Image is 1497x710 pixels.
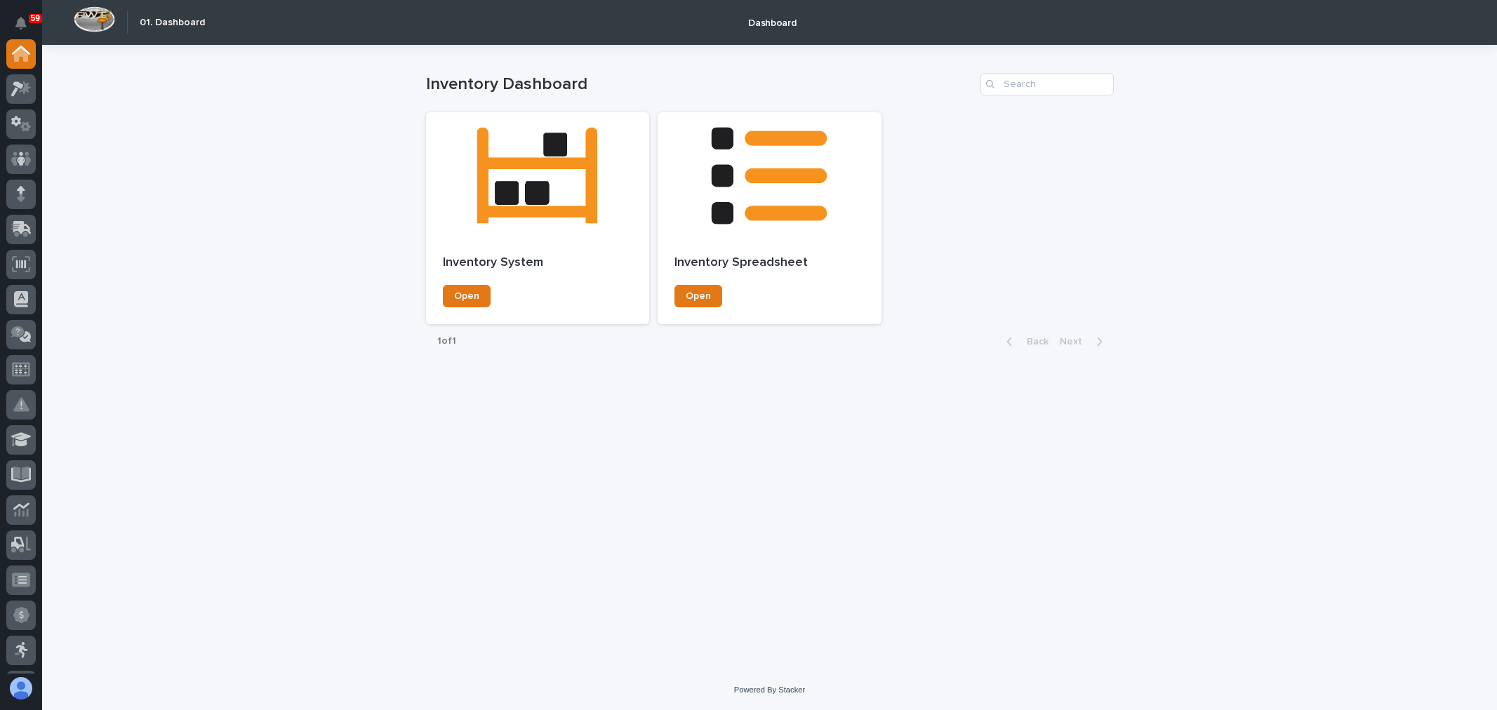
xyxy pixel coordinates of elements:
[995,335,1054,348] button: Back
[426,324,467,359] p: 1 of 1
[674,285,722,307] a: Open
[658,112,881,324] a: Inventory SpreadsheetOpen
[1054,335,1114,348] button: Next
[443,285,491,307] a: Open
[734,685,805,694] a: Powered By Stacker
[674,255,865,271] p: Inventory Spreadsheet
[74,6,115,32] img: Workspace Logo
[1018,337,1049,347] span: Back
[426,112,650,324] a: Inventory SystemOpen
[18,17,36,39] div: Notifications59
[6,8,36,38] button: Notifications
[426,74,975,95] h1: Inventory Dashboard
[454,291,479,301] span: Open
[31,13,40,23] p: 59
[6,674,36,703] button: users-avatar
[443,255,633,271] p: Inventory System
[140,17,205,29] h2: 01. Dashboard
[980,73,1114,95] input: Search
[686,291,711,301] span: Open
[1060,337,1091,347] span: Next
